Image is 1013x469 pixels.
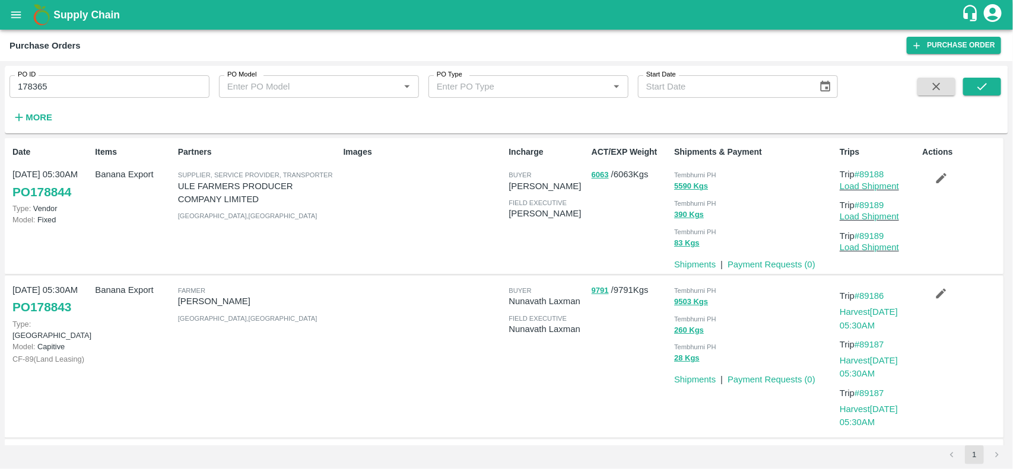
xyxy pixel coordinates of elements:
b: Supply Chain [53,9,120,21]
p: Items [95,146,173,158]
button: More [9,107,55,127]
a: PO178843 [12,296,71,318]
div: | [716,253,723,271]
a: #89188 [855,170,884,179]
span: [GEOGRAPHIC_DATA] , [GEOGRAPHIC_DATA] [178,212,317,219]
span: [GEOGRAPHIC_DATA] , [GEOGRAPHIC_DATA] [178,315,317,322]
button: 28 Kgs [674,352,700,365]
span: buyer [509,287,531,294]
button: 260 Kgs [674,324,704,337]
button: 6063 [592,168,609,182]
p: Capitive [12,341,90,352]
p: Trip [840,387,917,400]
input: Enter PO ID [9,75,209,98]
input: Start Date [638,75,809,98]
a: #89187 [855,388,884,398]
p: [DATE] 05:30AM [12,168,90,181]
p: Banana Export [95,168,173,181]
p: Trip [840,168,917,181]
p: Trip [840,229,917,243]
div: Purchase Orders [9,38,81,53]
img: logo [30,3,53,27]
button: 83 Kgs [674,237,700,250]
span: Tembhurni PH [674,200,716,207]
a: Load Shipment [840,243,899,252]
a: PO178844 [12,181,71,203]
label: Start Date [646,70,676,79]
p: Nunavath Laxman [509,295,586,308]
a: Supply Chain [53,7,961,23]
span: Type: [12,204,31,213]
label: PO ID [18,70,36,79]
a: Load Shipment [840,212,899,221]
a: Purchase Order [907,37,1001,54]
input: Enter PO Type [432,79,590,94]
span: Tembhurni PH [674,171,716,178]
button: 5590 Kgs [674,180,708,193]
span: Tembhurni PH [674,315,716,323]
a: Shipments [674,260,716,269]
a: #89189 [855,200,884,210]
a: Payment Requests (0) [728,260,815,269]
nav: pagination navigation [941,445,1008,464]
a: Harvest[DATE] 05:30AM [840,356,898,378]
p: / 9791 Kgs [592,283,669,297]
p: [PERSON_NAME] [509,180,586,193]
input: Enter PO Model [223,79,380,94]
a: Harvest[DATE] 05:30AM [840,307,898,330]
p: [PERSON_NAME] [178,295,339,308]
button: page 1 [965,445,984,464]
span: Tembhurni PH [674,228,716,235]
button: Choose date [814,75,837,98]
p: Incharge [509,146,586,158]
p: Trip [840,289,917,302]
p: Banana Export [95,283,173,296]
button: Open [609,79,624,94]
span: Model: [12,215,35,224]
p: Trips [840,146,917,158]
p: Date [12,146,90,158]
a: Shipments [674,375,716,384]
p: Nunavath Laxman [509,323,586,336]
span: CF- 89 ( Land Leasing ) [12,355,84,363]
span: Tembhurni PH [674,343,716,350]
p: [PERSON_NAME] [509,207,586,220]
div: account of current user [982,2,1004,27]
a: Payment Requests (0) [728,375,815,384]
p: Vendor [12,203,90,214]
a: CF-89(Land Leasing) [12,355,84,363]
p: Images [344,146,504,158]
button: open drawer [2,1,30,28]
p: Actions [923,146,1001,158]
a: #89189 [855,231,884,241]
button: 390 Kgs [674,208,704,222]
p: [GEOGRAPHIC_DATA] [12,318,90,341]
p: Shipments & Payment [674,146,835,158]
button: 9791 [592,284,609,298]
p: Partners [178,146,339,158]
p: Trip [840,338,917,351]
a: Harvest[DATE] 05:30AM [840,404,898,427]
p: / 6063 Kgs [592,168,669,181]
span: field executive [509,315,567,322]
span: field executive [509,199,567,206]
a: #89186 [855,291,884,301]
span: Type: [12,320,31,328]
span: Tembhurni PH [674,287,716,294]
button: Open [399,79,415,94]
span: Model: [12,342,35,351]
div: | [716,368,723,386]
p: Trip [840,199,917,212]
strong: More [26,113,52,122]
span: buyer [509,171,531,178]
p: ACT/EXP Weight [592,146,669,158]
label: PO Type [437,70,462,79]
label: PO Model [227,70,257,79]
span: Supplier, Service Provider, Transporter [178,171,333,178]
a: Load Shipment [840,181,899,191]
p: ULE FARMERS PRODUCER COMPANY LIMITED [178,180,339,206]
button: 9503 Kgs [674,295,708,309]
p: [DATE] 05:30AM [12,283,90,296]
a: #89187 [855,340,884,349]
p: Fixed [12,214,90,225]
